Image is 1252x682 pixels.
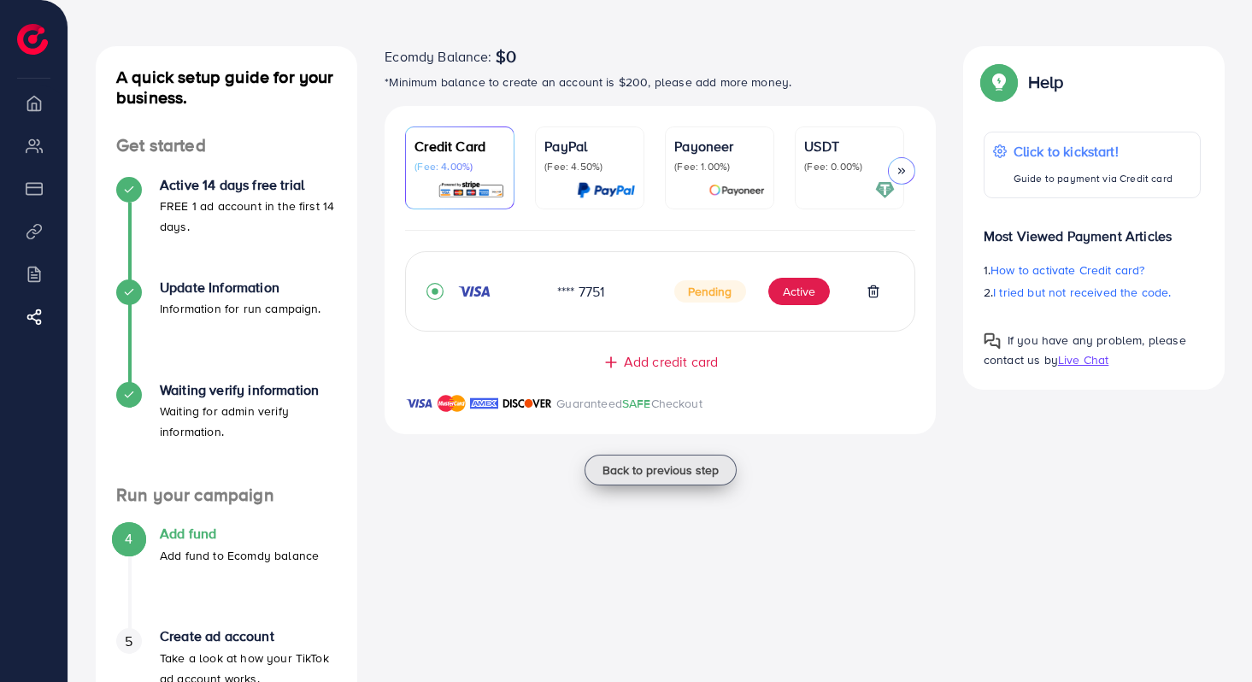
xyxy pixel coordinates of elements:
[405,393,433,414] img: brand
[984,332,1001,350] img: Popup guide
[125,632,132,651] span: 5
[804,160,895,173] p: (Fee: 0.00%)
[674,136,765,156] p: Payoneer
[426,283,444,300] svg: record circle
[160,298,321,319] p: Information for run campaign.
[984,282,1201,303] p: 2.
[544,160,635,173] p: (Fee: 4.50%)
[438,393,466,414] img: brand
[544,136,635,156] p: PayPal
[622,395,651,412] span: SAFE
[984,212,1201,246] p: Most Viewed Payment Articles
[470,393,498,414] img: brand
[503,393,552,414] img: brand
[160,545,319,566] p: Add fund to Ecomdy balance
[160,628,337,644] h4: Create ad account
[602,462,719,479] span: Back to previous step
[804,136,895,156] p: USDT
[768,278,830,305] button: Active
[496,46,516,67] span: $0
[160,196,337,237] p: FREE 1 ad account in the first 14 days.
[875,180,895,200] img: card
[160,401,337,442] p: Waiting for admin verify information.
[438,180,505,200] img: card
[577,180,635,200] img: card
[674,280,746,303] span: Pending
[585,455,737,485] button: Back to previous step
[457,285,491,298] img: credit
[385,46,491,67] span: Ecomdy Balance:
[96,382,357,485] li: Waiting verify information
[17,24,48,55] img: logo
[1014,141,1173,162] p: Click to kickstart!
[160,177,337,193] h4: Active 14 days free trial
[990,262,1144,279] span: How to activate Credit card?
[96,177,357,279] li: Active 14 days free trial
[708,180,765,200] img: card
[984,332,1186,368] span: If you have any problem, please contact us by
[96,135,357,156] h4: Get started
[984,260,1201,280] p: 1.
[624,352,718,372] span: Add credit card
[385,72,936,92] p: *Minimum balance to create an account is $200, please add more money.
[160,526,319,542] h4: Add fund
[96,67,357,108] h4: A quick setup guide for your business.
[556,393,702,414] p: Guaranteed Checkout
[96,279,357,382] li: Update Information
[96,526,357,628] li: Add fund
[993,284,1171,301] span: I tried but not received the code.
[414,160,505,173] p: (Fee: 4.00%)
[984,67,1014,97] img: Popup guide
[1058,351,1108,368] span: Live Chat
[414,136,505,156] p: Credit Card
[1028,72,1064,92] p: Help
[125,529,132,549] span: 4
[1179,605,1239,669] iframe: Chat
[96,485,357,506] h4: Run your campaign
[1014,168,1173,189] p: Guide to payment via Credit card
[674,160,765,173] p: (Fee: 1.00%)
[160,382,337,398] h4: Waiting verify information
[160,279,321,296] h4: Update Information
